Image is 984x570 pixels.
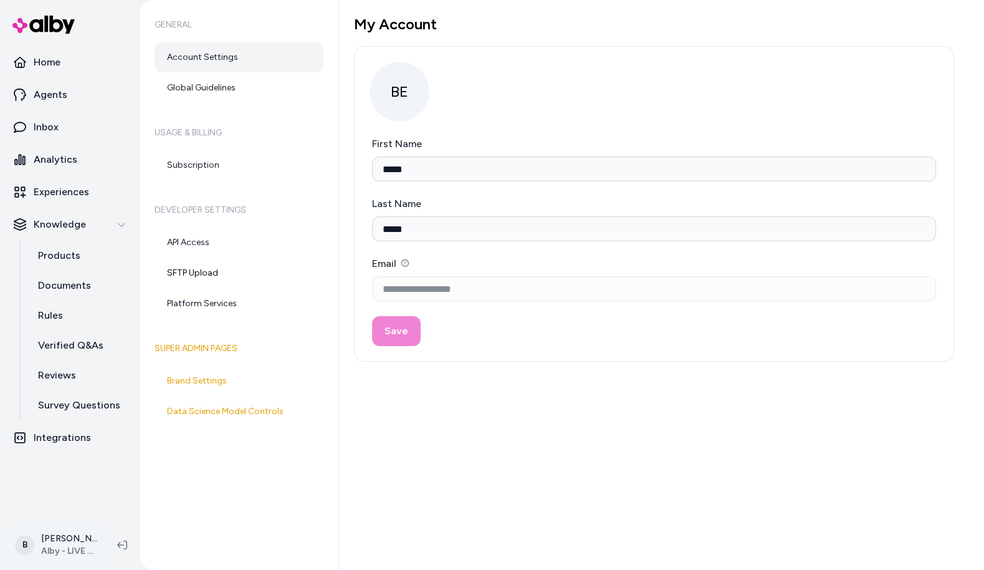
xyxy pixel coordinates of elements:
[354,15,954,34] h1: My Account
[41,533,97,545] p: [PERSON_NAME]
[372,138,422,150] label: First Name
[155,228,323,258] a: API Access
[26,241,135,271] a: Products
[26,301,135,331] a: Rules
[38,248,80,263] p: Products
[155,7,323,42] h6: General
[372,198,421,210] label: Last Name
[370,62,429,122] span: BE
[34,217,86,232] p: Knowledge
[5,145,135,175] a: Analytics
[155,397,323,427] a: Data Science Model Controls
[5,112,135,142] a: Inbox
[155,115,323,150] h6: Usage & Billing
[5,80,135,110] a: Agents
[372,258,409,269] label: Email
[5,177,135,207] a: Experiences
[34,430,91,445] p: Integrations
[155,73,323,103] a: Global Guidelines
[155,366,323,396] a: Brand Settings
[38,338,103,353] p: Verified Q&As
[26,360,135,390] a: Reviews
[34,152,77,167] p: Analytics
[34,120,59,135] p: Inbox
[15,535,35,555] span: B
[38,368,76,383] p: Reviews
[5,47,135,77] a: Home
[26,331,135,360] a: Verified Q&As
[155,150,323,180] a: Subscription
[41,545,97,558] span: Alby - LIVE on [DOMAIN_NAME]
[401,259,409,267] button: Email
[38,398,120,413] p: Survey Questions
[5,210,135,239] button: Knowledge
[155,331,323,366] h6: Super Admin Pages
[26,271,135,301] a: Documents
[26,390,135,420] a: Survey Questions
[7,525,107,565] button: B[PERSON_NAME]Alby - LIVE on [DOMAIN_NAME]
[155,258,323,288] a: SFTP Upload
[5,423,135,453] a: Integrations
[155,193,323,228] h6: Developer Settings
[38,308,63,323] p: Rules
[38,278,91,293] p: Documents
[34,55,60,70] p: Home
[12,16,75,34] img: alby Logo
[155,42,323,72] a: Account Settings
[34,87,67,102] p: Agents
[155,289,323,319] a: Platform Services
[34,185,89,200] p: Experiences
